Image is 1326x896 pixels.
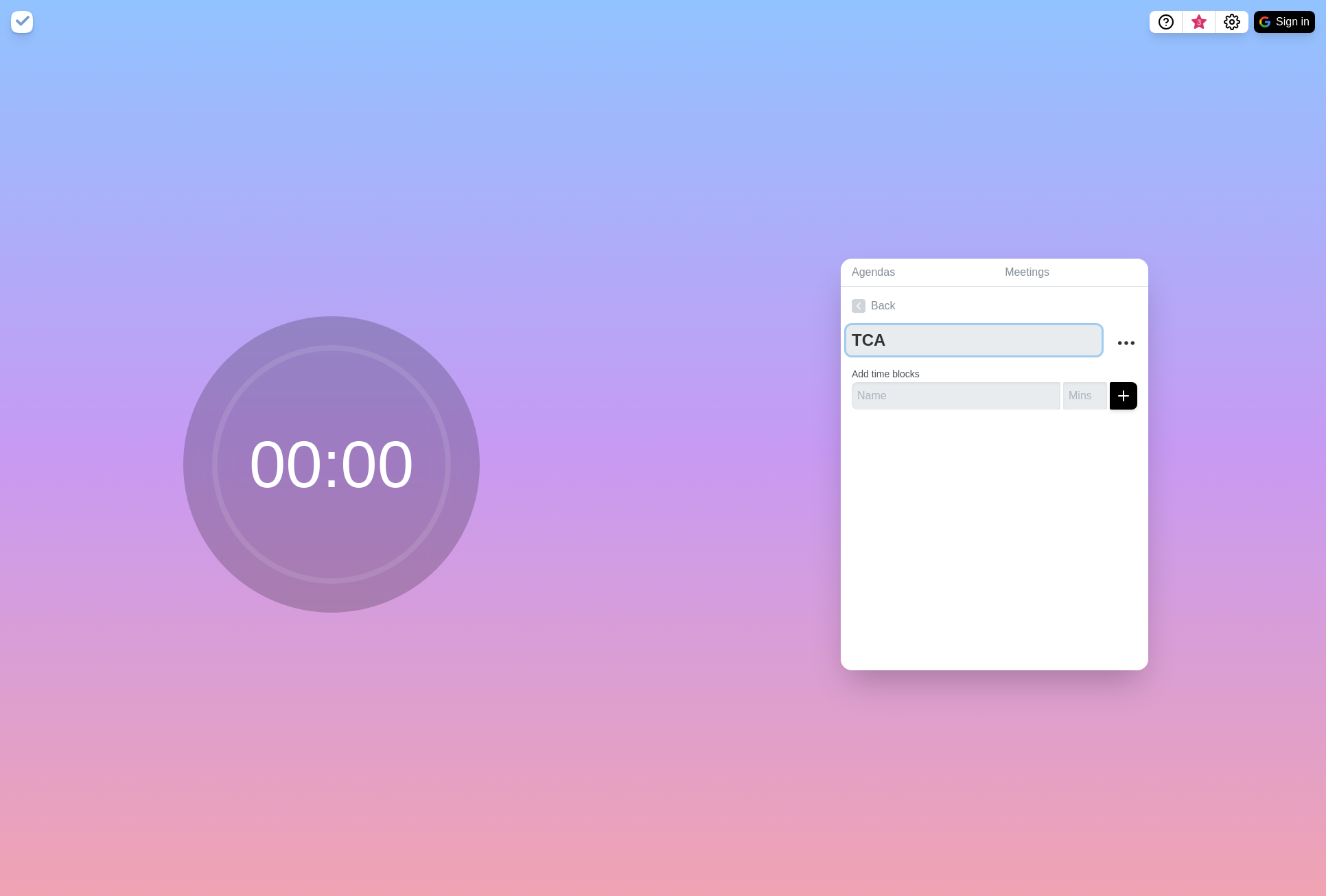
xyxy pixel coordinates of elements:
[1183,11,1215,33] button: What’s new
[1063,382,1107,410] input: Mins
[852,382,1060,410] input: Name
[841,259,994,287] a: Agendas
[1113,329,1140,357] button: More
[1215,11,1248,33] button: Settings
[11,11,33,33] img: timeblocks logo
[841,287,1148,325] a: Back
[1259,16,1270,27] img: google logo
[994,259,1148,287] a: Meetings
[852,368,920,379] label: Add time blocks
[1150,11,1183,33] button: Help
[1254,11,1315,33] button: Sign in
[1194,17,1205,28] span: 3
